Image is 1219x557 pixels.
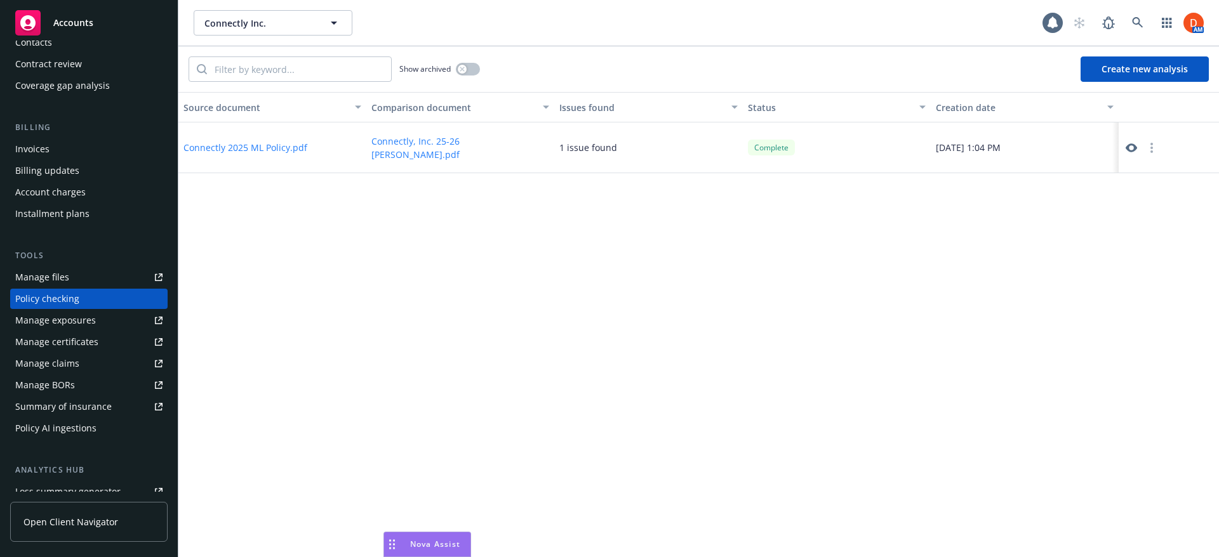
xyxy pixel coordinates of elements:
a: Switch app [1154,10,1180,36]
button: Comparison document [366,92,554,122]
span: Nova Assist [410,539,460,549]
button: Connectly Inc. [194,10,352,36]
button: Nova Assist [383,532,471,557]
div: 1 issue found [559,141,617,154]
a: Loss summary generator [10,482,168,502]
button: Connectly 2025 ML Policy.pdf [183,141,307,154]
button: Status [743,92,931,122]
a: Report a Bug [1096,10,1121,36]
a: Start snowing [1067,10,1092,36]
div: Manage certificates [15,332,98,352]
a: Manage files [10,267,168,287]
div: Billing updates [15,161,79,181]
span: Show archived [399,63,451,74]
a: Manage BORs [10,375,168,395]
button: Issues found [554,92,742,122]
svg: Search [197,64,207,74]
div: Summary of insurance [15,396,112,417]
img: photo [1183,13,1204,33]
a: Billing updates [10,161,168,181]
a: Installment plans [10,204,168,224]
a: Summary of insurance [10,396,168,417]
div: Manage BORs [15,375,75,395]
a: Policy checking [10,289,168,309]
div: Manage claims [15,353,79,374]
span: Open Client Navigator [23,515,118,528]
button: Source document [178,92,366,122]
input: Filter by keyword... [207,57,391,81]
div: Manage files [15,267,69,287]
div: Policy checking [15,289,79,309]
a: Manage claims [10,353,168,374]
div: Loss summary generator [15,482,121,502]
a: Contract review [10,54,168,74]
div: Policy AI ingestions [15,418,97,438]
div: Installment plans [15,204,90,224]
a: Accounts [10,5,168,41]
div: Contacts [15,32,52,53]
span: Connectly Inc. [204,16,314,30]
a: Account charges [10,182,168,202]
button: Create new analysis [1081,56,1209,82]
div: Account charges [15,182,86,202]
div: Invoices [15,139,50,159]
div: [DATE] 1:04 PM [931,122,1119,173]
div: Analytics hub [10,464,168,476]
div: Status [748,101,912,114]
button: Connectly, Inc. 25-26 [PERSON_NAME].pdf [371,134,549,161]
div: Coverage gap analysis [15,75,110,96]
div: Manage exposures [15,310,96,331]
span: Accounts [53,18,93,28]
div: Billing [10,121,168,134]
div: Creation date [936,101,1100,114]
div: Contract review [15,54,82,74]
button: Creation date [931,92,1119,122]
div: Source document [183,101,347,114]
a: Policy AI ingestions [10,418,168,438]
div: Issues found [559,101,723,114]
div: Tools [10,249,168,262]
a: Search [1125,10,1150,36]
div: Comparison document [371,101,535,114]
a: Manage exposures [10,310,168,331]
a: Contacts [10,32,168,53]
div: Drag to move [384,532,400,556]
a: Invoices [10,139,168,159]
div: Complete [748,140,795,155]
a: Coverage gap analysis [10,75,168,96]
a: Manage certificates [10,332,168,352]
